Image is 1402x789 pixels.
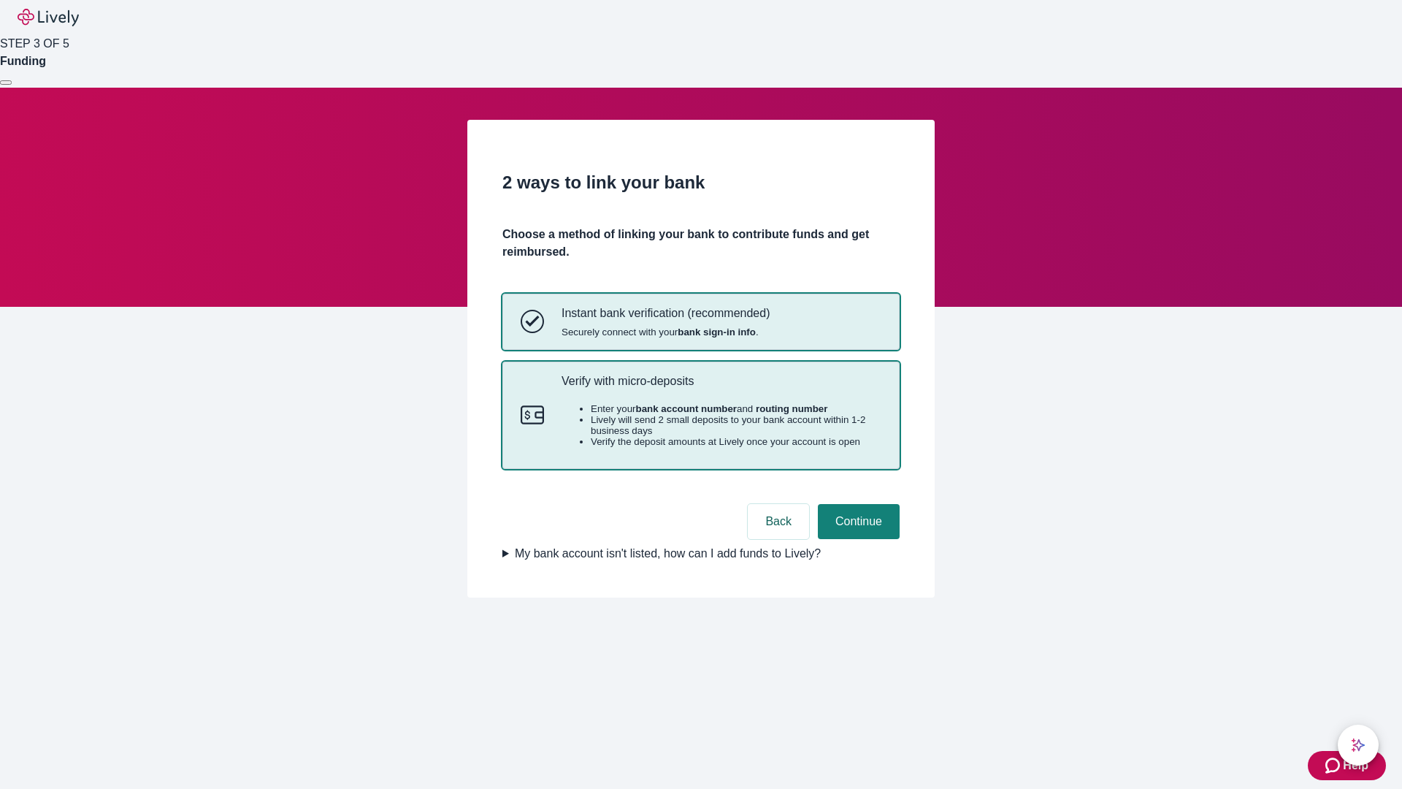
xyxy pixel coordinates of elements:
[591,414,881,436] li: Lively will send 2 small deposits to your bank account within 1-2 business days
[1343,757,1368,774] span: Help
[748,504,809,539] button: Back
[502,545,900,563] summary: My bank account isn't listed, how can I add funds to Lively?
[521,403,544,427] svg: Micro-deposits
[502,169,900,196] h2: 2 ways to link your bank
[562,306,770,320] p: Instant bank verification (recommended)
[18,9,79,26] img: Lively
[1325,757,1343,774] svg: Zendesk support icon
[636,403,738,414] strong: bank account number
[1351,738,1365,752] svg: Lively AI Assistant
[1308,751,1386,780] button: Zendesk support iconHelp
[521,310,544,333] svg: Instant bank verification
[678,327,756,338] strong: bank sign-in info
[818,504,900,539] button: Continue
[503,362,899,469] button: Micro-depositsVerify with micro-depositsEnter yourbank account numberand routing numberLively wil...
[1338,725,1379,766] button: chat
[562,327,770,338] span: Securely connect with your .
[562,374,881,388] p: Verify with micro-deposits
[503,294,899,348] button: Instant bank verificationInstant bank verification (recommended)Securely connect with yourbank si...
[591,403,881,414] li: Enter your and
[502,226,900,261] h4: Choose a method of linking your bank to contribute funds and get reimbursed.
[756,403,827,414] strong: routing number
[591,436,881,447] li: Verify the deposit amounts at Lively once your account is open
